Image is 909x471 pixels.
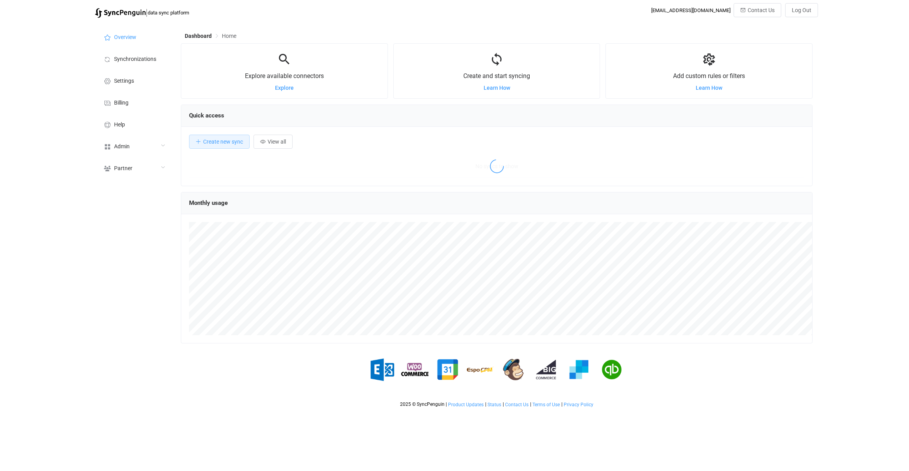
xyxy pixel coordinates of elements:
span: Contact Us [748,7,775,13]
button: Contact Us [734,3,781,17]
span: | [446,402,447,407]
a: Terms of Use [532,402,560,407]
span: Quick access [189,112,224,119]
div: Breadcrumb [185,33,236,39]
a: Settings [95,69,173,91]
span: Monthly usage [189,199,228,206]
a: Overview [95,26,173,48]
button: View all [254,135,293,149]
span: Overview [114,34,136,41]
button: Log Out [785,3,818,17]
a: Billing [95,91,173,113]
a: Learn How [484,85,510,91]
img: mailchimp.png [500,356,527,383]
span: Home [222,33,236,39]
img: sendgrid.png [565,356,593,383]
span: | [530,402,531,407]
span: Help [114,122,125,128]
a: Product Updates [448,402,484,407]
span: Admin [114,144,130,150]
span: | [485,402,486,407]
span: | [503,402,504,407]
img: big-commerce.png [532,356,560,383]
span: Contact Us [505,402,529,407]
a: Status [487,402,502,407]
a: Explore [275,85,294,91]
span: Add custom rules or filters [673,72,745,80]
span: Privacy Policy [564,402,593,407]
span: | [561,402,563,407]
a: Synchronizations [95,48,173,69]
a: Contact Us [505,402,529,407]
span: data sync platform [148,10,189,16]
span: Billing [114,100,129,106]
a: Help [95,113,173,135]
img: woo-commerce.png [401,356,429,383]
span: Synchronizations [114,56,156,62]
span: Create new sync [203,139,243,145]
span: Log Out [792,7,811,13]
img: syncpenguin.svg [95,8,146,18]
span: Product Updates [448,402,484,407]
span: Dashboard [185,33,212,39]
img: exchange.png [368,356,396,383]
span: Settings [114,78,134,84]
button: Create new sync [189,135,250,149]
a: Learn How [696,85,722,91]
a: |data sync platform [95,7,189,18]
img: google.png [434,356,461,383]
span: 2025 © SyncPenguin [400,402,445,407]
div: [EMAIL_ADDRESS][DOMAIN_NAME] [651,7,730,13]
span: Explore available connectors [245,72,324,80]
span: | [146,7,148,18]
img: espo-crm.png [467,356,494,383]
span: Partner [114,165,132,172]
span: View all [268,139,286,145]
span: Create and start syncing [463,72,530,80]
a: Privacy Policy [563,402,594,407]
img: quickbooks.png [598,356,625,383]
